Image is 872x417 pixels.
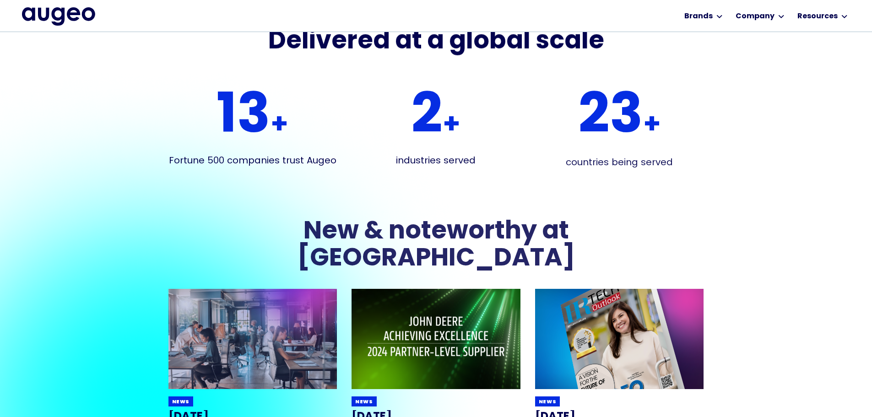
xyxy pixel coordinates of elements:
[539,399,557,406] div: News
[172,399,190,406] div: News
[217,96,271,140] span: 13
[238,29,634,56] h2: Delivered at a global scale
[684,11,713,22] div: Brands
[535,70,704,140] div: +
[396,154,476,167] div: industries served
[578,96,643,140] span: 23
[411,96,443,140] span: 2
[169,154,336,167] div: Fortune 500 companies trust Augeo
[797,11,838,22] div: Resources
[22,7,95,27] a: home
[736,11,775,22] div: Company
[352,70,520,140] div: +
[238,219,634,274] h2: New & noteworthy at [GEOGRAPHIC_DATA]
[566,157,673,168] div: countries being served
[168,70,337,140] div: +
[355,399,373,406] div: News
